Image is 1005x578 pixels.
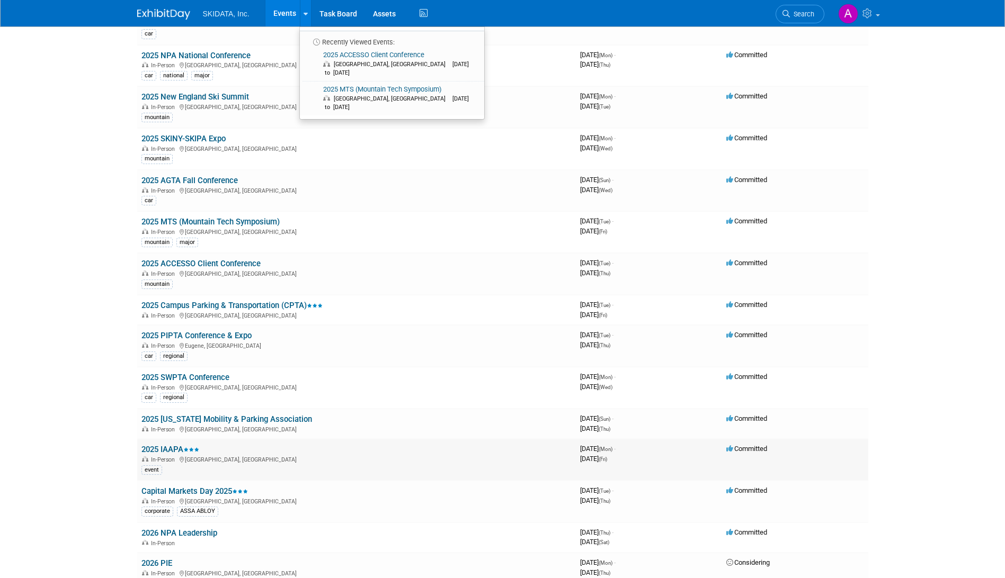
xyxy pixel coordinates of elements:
img: In-Person Event [142,540,148,545]
span: Committed [726,486,767,494]
span: (Thu) [599,62,610,68]
a: 2025 MTS (Mountain Tech Symposium) [141,217,280,227]
div: [GEOGRAPHIC_DATA], [GEOGRAPHIC_DATA] [141,102,572,111]
span: [DATE] [580,269,610,277]
span: In-Person [151,21,178,28]
img: In-Person Event [142,62,148,67]
span: - [612,301,613,309]
span: (Tue) [599,104,610,110]
a: 2026 NPA Leadership [141,528,217,538]
img: In-Person Event [142,342,148,348]
span: [GEOGRAPHIC_DATA], [GEOGRAPHIC_DATA] [334,61,451,68]
a: 2025 ACCESSO Client Conference [GEOGRAPHIC_DATA], [GEOGRAPHIC_DATA] [DATE] to [DATE] [303,47,480,81]
img: In-Person Event [142,498,148,503]
div: [GEOGRAPHIC_DATA], [GEOGRAPHIC_DATA] [141,383,572,391]
span: (Wed) [599,187,612,193]
span: - [614,373,616,381]
img: In-Person Event [142,270,148,276]
span: - [614,51,616,59]
span: [DATE] [580,568,610,576]
span: In-Person [151,456,178,463]
div: regional [160,351,188,361]
span: [DATE] [580,558,616,566]
span: Committed [726,373,767,381]
span: (Sun) [599,177,610,183]
span: [DATE] [580,301,613,309]
img: In-Person Event [142,187,148,193]
img: In-Person Event [142,229,148,234]
span: - [612,528,613,536]
span: Committed [726,445,767,453]
a: 2025 New England Ski Summit [141,92,249,102]
div: car [141,71,156,80]
span: [DATE] [580,51,616,59]
span: (Mon) [599,446,612,452]
span: [DATE] to [DATE] [323,61,469,76]
div: major [176,238,198,247]
span: (Fri) [599,456,607,462]
span: [GEOGRAPHIC_DATA], [GEOGRAPHIC_DATA] [334,95,451,102]
span: [DATE] [580,134,616,142]
span: (Wed) [599,384,612,390]
span: (Mon) [599,94,612,100]
a: 2025 Campus Parking & Transportation (CPTA) [141,301,323,310]
div: mountain [141,154,173,164]
span: [DATE] [580,383,612,391]
span: (Mon) [599,136,612,141]
span: - [614,558,616,566]
span: [DATE] [580,538,609,546]
span: (Tue) [599,219,610,224]
span: (Tue) [599,488,610,494]
img: ExhibitDay [137,9,190,20]
img: In-Person Event [142,104,148,109]
div: [GEOGRAPHIC_DATA], [GEOGRAPHIC_DATA] [141,227,572,236]
span: Committed [726,92,767,100]
span: [DATE] [580,528,613,536]
div: [GEOGRAPHIC_DATA], [GEOGRAPHIC_DATA] [141,60,572,69]
span: Committed [726,176,767,184]
span: (Thu) [599,270,610,276]
div: car [141,351,156,361]
span: (Mon) [599,374,612,380]
span: - [614,134,616,142]
span: (Tue) [599,332,610,338]
span: Committed [726,301,767,309]
span: [DATE] to [DATE] [323,95,469,111]
img: In-Person Event [142,146,148,151]
div: [GEOGRAPHIC_DATA], [GEOGRAPHIC_DATA] [141,425,572,433]
span: [DATE] [580,60,610,68]
a: 2025 PIPTA Conference & Expo [141,331,252,340]
span: (Sun) [599,416,610,422]
span: In-Person [151,342,178,349]
span: Committed [726,528,767,536]
span: (Thu) [599,342,610,348]
img: Andreas Kranabetter [838,4,858,24]
a: 2025 NPA National Conference [141,51,251,60]
span: - [612,331,613,339]
div: [GEOGRAPHIC_DATA], [GEOGRAPHIC_DATA] [141,269,572,277]
span: [DATE] [580,217,613,225]
span: [DATE] [580,144,612,152]
div: national [160,71,188,80]
span: (Wed) [599,146,612,151]
span: [DATE] [580,445,616,453]
div: car [141,196,156,205]
span: [DATE] [580,341,610,349]
span: - [612,217,613,225]
div: [GEOGRAPHIC_DATA], [GEOGRAPHIC_DATA] [141,311,572,319]
div: event [141,465,162,475]
span: [DATE] [580,414,613,422]
img: In-Person Event [142,570,148,575]
span: [DATE] [580,496,610,504]
span: Committed [726,217,767,225]
a: 2025 ACCESSO Client Conference [141,259,261,268]
img: In-Person Event [142,312,148,318]
a: 2025 [US_STATE] Mobility & Parking Association [141,414,312,424]
span: In-Person [151,312,178,319]
span: (Mon) [599,560,612,566]
span: Committed [726,134,767,142]
span: - [612,259,613,267]
span: (Thu) [599,570,610,576]
a: Capital Markets Day 2025 [141,486,248,496]
span: Committed [726,331,767,339]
